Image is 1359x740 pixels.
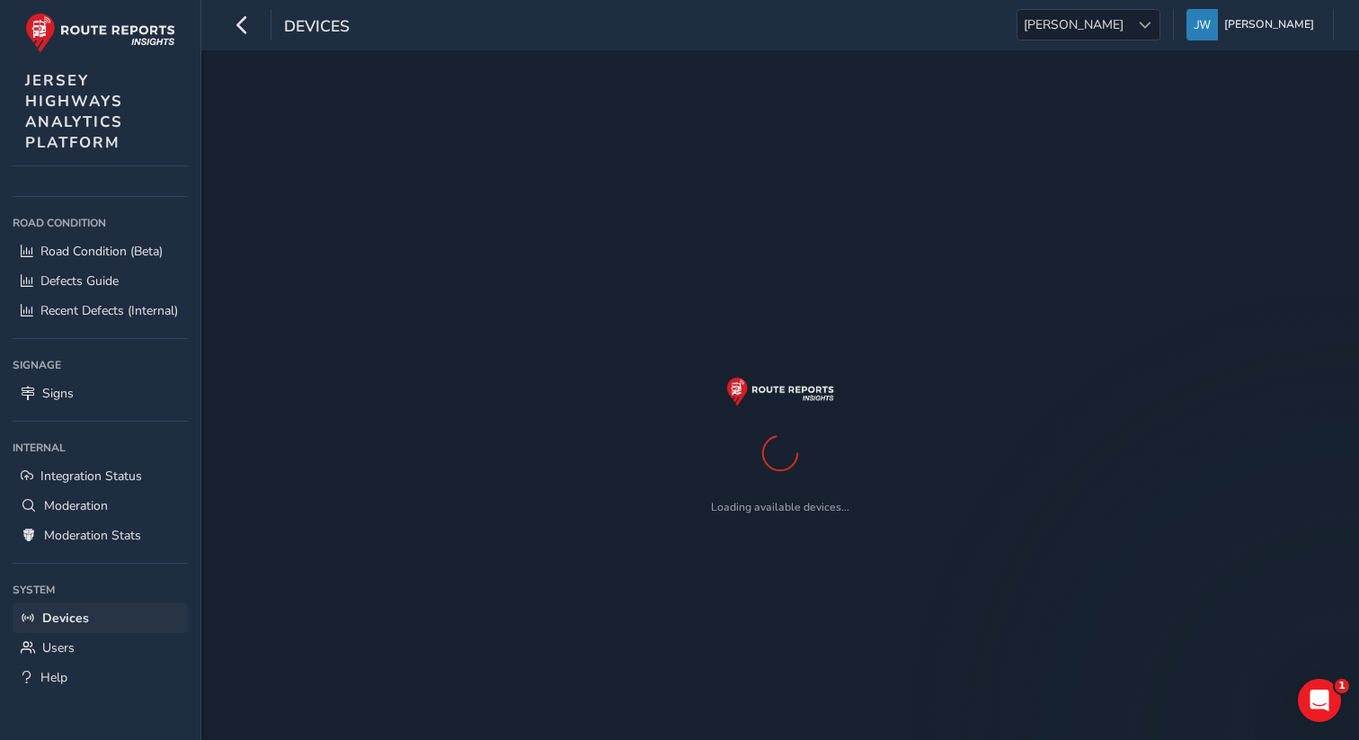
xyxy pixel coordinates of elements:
[13,266,188,296] a: Defects Guide
[13,576,188,603] div: System
[13,236,188,266] a: Road Condition (Beta)
[13,521,188,550] a: Moderation Stats
[13,663,188,692] a: Help
[25,70,123,153] span: JERSEY HIGHWAYS ANALYTICS PLATFORM
[40,468,142,485] span: Integration Status
[1186,9,1320,40] button: [PERSON_NAME]
[1224,9,1314,40] span: [PERSON_NAME]
[40,302,178,319] span: Recent Defects (Internal)
[40,243,163,260] span: Road Condition (Beta)
[284,15,350,40] span: Devices
[726,377,834,406] img: rr logo
[13,352,188,379] div: Signage
[13,491,188,521] a: Moderation
[13,633,188,663] a: Users
[1017,10,1130,40] span: [PERSON_NAME]
[44,497,108,514] span: Moderation
[13,461,188,491] a: Integration Status
[40,669,67,686] span: Help
[13,603,188,633] a: Devices
[42,385,74,402] span: Signs
[44,527,141,544] span: Moderation Stats
[40,272,119,290] span: Defects Guide
[42,610,89,627] span: Devices
[1335,679,1349,693] span: 1
[13,210,188,236] div: Road Condition
[42,639,75,656] span: Users
[1298,679,1341,722] iframe: Intercom live chat
[25,13,175,53] img: rr logo
[711,500,849,514] span: Loading available devices...
[13,379,188,408] a: Signs
[13,434,188,461] div: Internal
[13,296,188,325] a: Recent Defects (Internal)
[1186,9,1218,40] img: diamond-layout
